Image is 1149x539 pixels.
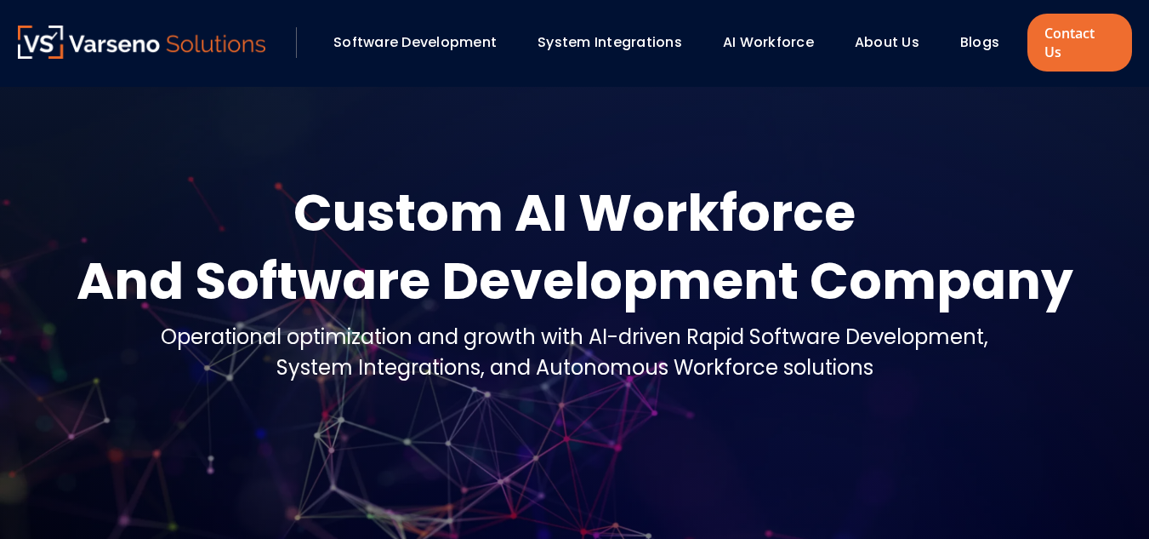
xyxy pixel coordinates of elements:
[333,32,497,52] a: Software Development
[723,32,814,52] a: AI Workforce
[18,26,266,59] img: Varseno Solutions – Product Engineering & IT Services
[161,353,988,383] div: System Integrations, and Autonomous Workforce solutions
[18,26,266,60] a: Varseno Solutions – Product Engineering & IT Services
[855,32,919,52] a: About Us
[714,28,838,57] div: AI Workforce
[1027,14,1131,72] a: Contact Us
[952,28,1023,57] div: Blogs
[325,28,520,57] div: Software Development
[960,32,999,52] a: Blogs
[538,32,682,52] a: System Integrations
[529,28,706,57] div: System Integrations
[161,322,988,353] div: Operational optimization and growth with AI-driven Rapid Software Development,
[77,247,1073,315] div: And Software Development Company
[77,179,1073,247] div: Custom AI Workforce
[846,28,943,57] div: About Us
